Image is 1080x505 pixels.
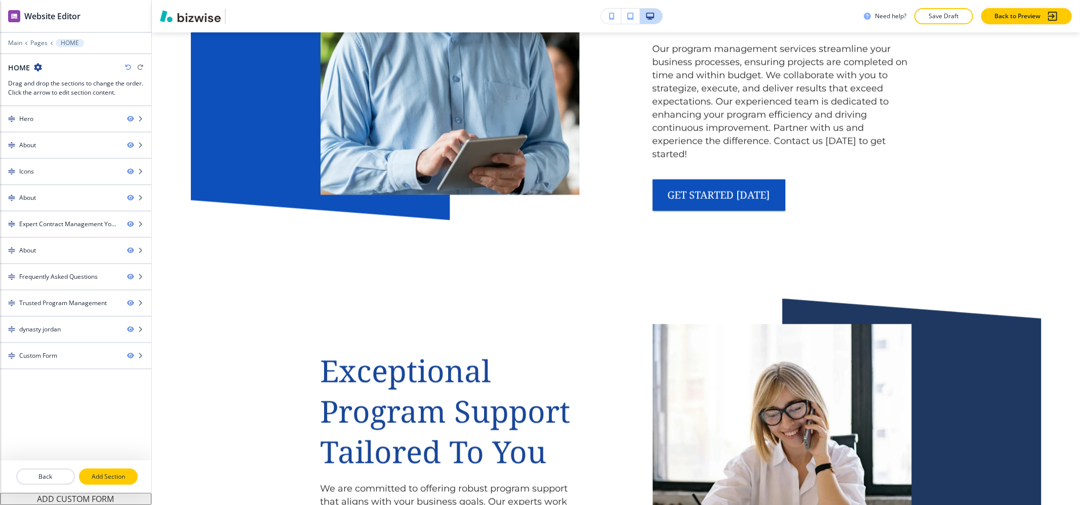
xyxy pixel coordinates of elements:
[80,472,137,481] p: Add Section
[994,12,1041,21] p: Back to Preview
[19,167,34,176] div: Icons
[875,12,906,21] h3: Need help?
[8,352,15,359] img: Drag
[8,62,30,73] h2: HOME
[19,325,61,334] div: dynasty jordan
[19,351,57,360] div: Custom Form
[8,10,20,22] img: editor icon
[30,39,48,47] button: Pages
[160,10,221,22] img: Bizwise Logo
[56,39,84,47] button: HOME
[653,43,912,160] p: Our program management services streamline your business processes, ensuring projects are complet...
[24,10,81,22] h2: Website Editor
[8,194,15,201] img: Drag
[8,221,15,228] img: Drag
[653,179,785,211] button: get started [DATE]
[321,350,579,472] span: Exceptional Program Support Tailored To You
[17,472,74,481] p: Back
[61,39,79,47] p: HOME
[8,326,15,333] img: Drag
[8,300,15,307] img: Drag
[79,469,138,485] button: Add Section
[8,115,15,122] img: Drag
[8,142,15,149] img: Drag
[19,141,36,150] div: About
[8,247,15,254] img: Drag
[19,246,36,255] div: About
[981,8,1072,24] button: Back to Preview
[8,39,22,47] button: Main
[8,168,15,175] img: Drag
[19,272,98,281] div: Frequently Asked Questions
[914,8,973,24] button: Save Draft
[8,273,15,280] img: Drag
[19,114,33,123] div: Hero
[230,13,257,19] img: Your Logo
[19,193,36,202] div: About
[8,79,143,97] h3: Drag and drop the sections to change the order. Click the arrow to edit section content.
[19,220,119,229] div: Expert Contract Management You Can Trust
[16,469,75,485] button: Back
[19,299,107,308] div: Trusted Program Management
[928,12,960,21] p: Save Draft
